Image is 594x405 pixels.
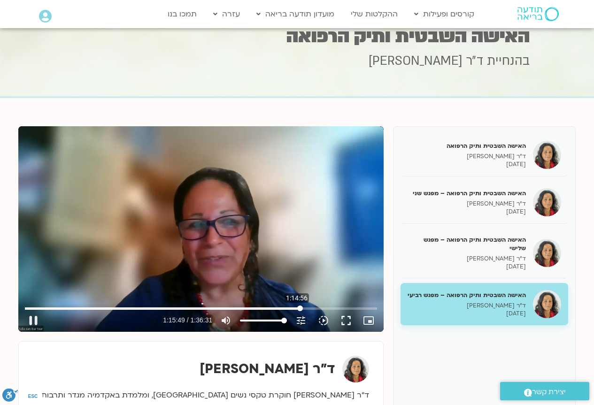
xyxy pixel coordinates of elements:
[408,208,526,216] p: [DATE]
[346,5,402,23] a: ההקלטות שלי
[408,255,526,263] p: ד״ר [PERSON_NAME]
[500,382,589,400] a: יצירת קשר
[408,142,526,150] h5: האישה השבטית ותיק הרפואה
[409,5,479,23] a: קורסים ופעילות
[200,360,335,378] strong: ד״ר [PERSON_NAME]
[408,200,526,208] p: ד״ר [PERSON_NAME]
[408,310,526,318] p: [DATE]
[533,290,561,318] img: האישה השבטית ותיק הרפואה – מפגש רביעי
[252,5,339,23] a: מועדון תודעה בריאה
[208,5,245,23] a: עזרה
[408,302,526,310] p: ד״ר [PERSON_NAME]
[408,160,526,168] p: [DATE]
[163,5,201,23] a: תמכו בנו
[408,291,526,299] h5: האישה השבטית ותיק הרפואה – מפגש רביעי
[408,263,526,271] p: [DATE]
[533,239,561,267] img: האישה השבטית ותיק הרפואה – מפגש שלישי
[408,236,526,252] h5: האישה השבטית ותיק הרפואה – מפגש שלישי
[487,53,530,69] span: בהנחיית
[342,356,369,382] img: ד״ר צילה זן בר צור
[408,189,526,198] h5: האישה השבטית ותיק הרפואה – מפגש שני
[517,7,559,21] img: תודעה בריאה
[65,27,530,46] h1: האישה השבטית ותיק הרפואה
[408,153,526,160] p: ד״ר [PERSON_NAME]
[532,386,566,398] span: יצירת קשר
[533,141,561,169] img: האישה השבטית ותיק הרפואה
[533,188,561,216] img: האישה השבטית ותיק הרפואה – מפגש שני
